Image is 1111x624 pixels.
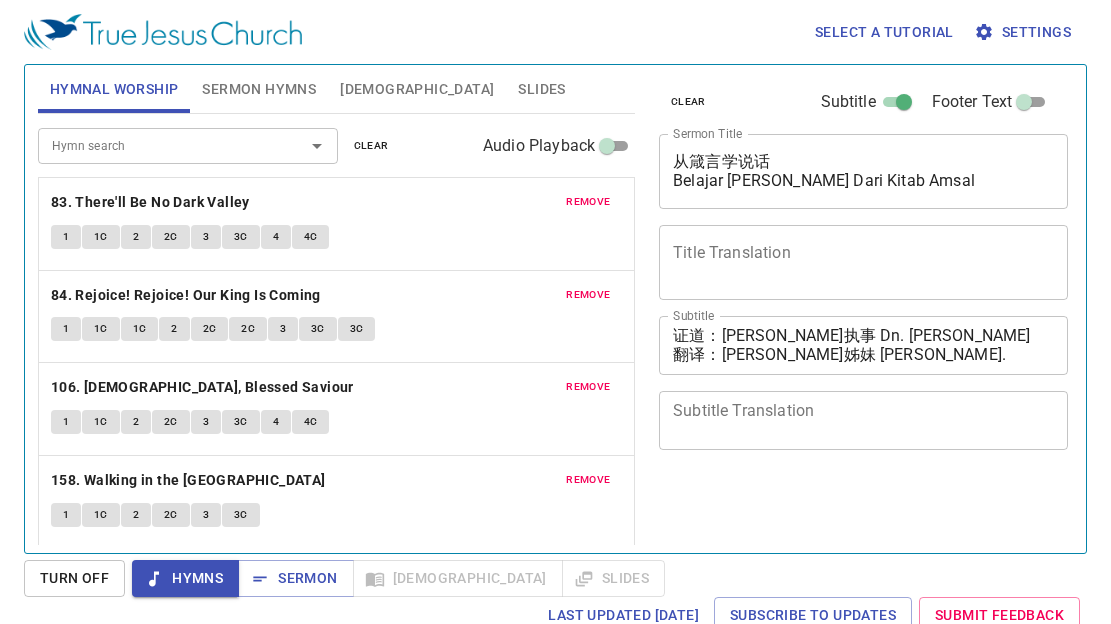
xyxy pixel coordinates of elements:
[51,503,81,527] button: 1
[152,410,190,434] button: 2C
[673,326,1054,364] textarea: 证道：[PERSON_NAME]执事 Dn. [PERSON_NAME] 翻译：[PERSON_NAME]姊妹 [PERSON_NAME]. [PERSON_NAME]
[254,566,337,591] span: Sermon
[164,506,178,524] span: 2C
[159,317,189,341] button: 2
[51,283,321,308] b: 84. Rejoice! Rejoice! Our King Is Coming
[566,193,610,211] span: remove
[50,77,179,102] span: Hymnal Worship
[483,134,595,158] span: Audio Playback
[133,506,139,524] span: 2
[566,286,610,304] span: remove
[40,566,109,591] span: Turn Off
[273,228,279,246] span: 4
[63,320,69,338] span: 1
[554,468,622,492] button: remove
[121,503,151,527] button: 2
[148,566,223,591] span: Hymns
[202,77,316,102] span: Sermon Hymns
[164,228,178,246] span: 2C
[932,90,1013,114] span: Footer Text
[299,317,337,341] button: 3C
[51,190,253,215] button: 83. There'll Be No Dark Valley
[518,77,565,102] span: Slides
[133,320,147,338] span: 1C
[292,225,330,249] button: 4C
[554,190,622,214] button: remove
[354,137,389,155] span: clear
[338,317,376,341] button: 3C
[191,225,221,249] button: 3
[234,413,248,431] span: 3C
[132,560,239,597] button: Hymns
[261,410,291,434] button: 4
[273,413,279,431] span: 4
[222,410,260,434] button: 3C
[222,503,260,527] button: 3C
[63,413,69,431] span: 1
[268,317,298,341] button: 3
[82,317,120,341] button: 1C
[234,228,248,246] span: 3C
[152,503,190,527] button: 2C
[280,320,286,338] span: 3
[51,375,357,400] button: 106. [DEMOGRAPHIC_DATA], Blessed Saviour
[238,560,353,597] button: Sermon
[82,225,120,249] button: 1C
[24,560,125,597] button: Turn Off
[261,225,291,249] button: 4
[94,506,108,524] span: 1C
[171,320,177,338] span: 2
[229,317,267,341] button: 2C
[292,410,330,434] button: 4C
[121,317,159,341] button: 1C
[304,228,318,246] span: 4C
[191,317,229,341] button: 2C
[673,152,1054,190] textarea: 从箴言学说话 Belajar [PERSON_NAME] Dari Kitab Amsal
[304,413,318,431] span: 4C
[807,14,962,51] button: Select a tutorial
[191,503,221,527] button: 3
[51,190,250,215] b: 83. There'll Be No Dark Valley
[566,378,610,396] span: remove
[821,90,876,114] span: Subtitle
[203,506,209,524] span: 3
[566,471,610,489] span: remove
[94,320,108,338] span: 1C
[203,320,217,338] span: 2C
[350,320,364,338] span: 3C
[241,320,255,338] span: 2C
[203,228,209,246] span: 3
[94,228,108,246] span: 1C
[51,468,326,493] b: 158. Walking in the [GEOGRAPHIC_DATA]
[24,14,302,50] img: True Jesus Church
[82,503,120,527] button: 1C
[234,506,248,524] span: 3C
[63,228,69,246] span: 1
[82,410,120,434] button: 1C
[340,77,494,102] span: [DEMOGRAPHIC_DATA]
[51,317,81,341] button: 1
[51,410,81,434] button: 1
[164,413,178,431] span: 2C
[203,413,209,431] span: 3
[121,410,151,434] button: 2
[970,14,1079,51] button: Settings
[222,225,260,249] button: 3C
[51,375,354,400] b: 106. [DEMOGRAPHIC_DATA], Blessed Saviour
[554,283,622,307] button: remove
[133,413,139,431] span: 2
[303,132,331,160] button: Open
[94,413,108,431] span: 1C
[815,20,954,45] span: Select a tutorial
[121,225,151,249] button: 2
[51,225,81,249] button: 1
[659,90,718,114] button: clear
[63,506,69,524] span: 1
[342,134,401,158] button: clear
[311,320,325,338] span: 3C
[671,93,706,111] span: clear
[51,283,324,308] button: 84. Rejoice! Rejoice! Our King Is Coming
[152,225,190,249] button: 2C
[978,20,1071,45] span: Settings
[191,410,221,434] button: 3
